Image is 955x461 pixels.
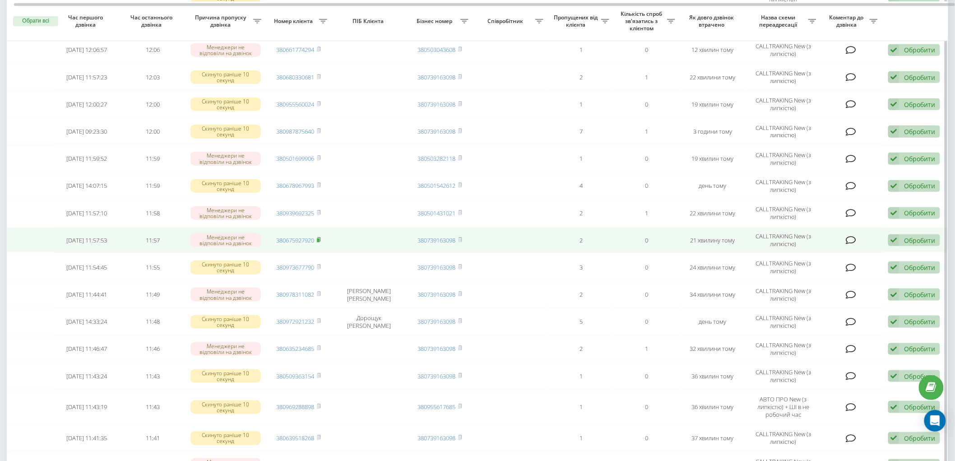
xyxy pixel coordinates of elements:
[120,200,185,226] td: 11:58
[54,391,120,424] td: [DATE] 11:43:19
[54,173,120,199] td: [DATE] 14:07:15
[614,363,680,389] td: 0
[680,200,746,226] td: 22 хвилини тому
[277,154,315,163] a: 380501699906
[614,119,680,144] td: 1
[277,209,315,217] a: 380939692325
[418,317,456,326] a: 380739163098
[904,73,935,82] div: Обробити
[904,154,935,163] div: Обробити
[548,255,614,280] td: 3
[614,173,680,199] td: 0
[120,228,185,253] td: 11:57
[904,209,935,217] div: Обробити
[54,37,120,63] td: [DATE] 12:06:57
[277,46,315,54] a: 380661774294
[418,182,456,190] a: 380501542612
[120,309,185,335] td: 11:48
[680,309,746,335] td: день тому
[190,70,261,84] div: Скинуто раніше 10 секунд
[548,363,614,389] td: 1
[61,14,112,28] span: Час першого дзвінка
[548,173,614,199] td: 4
[190,98,261,111] div: Скинуто раніше 10 секунд
[904,345,935,353] div: Обробити
[54,255,120,280] td: [DATE] 11:54:45
[54,65,120,90] td: [DATE] 11:57:23
[270,18,319,25] span: Номер клієнта
[277,403,315,411] a: 380969288898
[190,206,261,220] div: Менеджери не відповіли на дзвінок
[746,37,821,63] td: CALLTRAKING New (з липкістю)
[277,182,315,190] a: 380678967993
[190,288,261,301] div: Менеджери не відповіли на дзвінок
[190,369,261,383] div: Скинуто раніше 10 секунд
[614,282,680,307] td: 0
[127,14,178,28] span: Час останнього дзвінка
[190,342,261,356] div: Менеджери не відповіли на дзвінок
[54,309,120,335] td: [DATE] 14:33:24
[418,100,456,108] a: 380739163098
[548,336,614,362] td: 2
[54,336,120,362] td: [DATE] 11:46:47
[120,37,185,63] td: 12:06
[680,425,746,451] td: 37 хвилин тому
[120,391,185,424] td: 11:43
[904,182,935,190] div: Обробити
[418,263,456,271] a: 380739163098
[548,200,614,226] td: 2
[418,209,456,217] a: 380501431021
[746,146,821,171] td: CALLTRAKING New (з липкістю)
[190,14,253,28] span: Причина пропуску дзвінка
[746,255,821,280] td: CALLTRAKING New (з липкістю)
[418,46,456,54] a: 380503043608
[277,236,315,244] a: 380675927920
[332,282,407,307] td: [PERSON_NAME] [PERSON_NAME]
[418,127,456,135] a: 380739163098
[746,92,821,117] td: CALLTRAKING New (з липкістю)
[477,18,536,25] span: Співробітник
[680,37,746,63] td: 12 хвилин тому
[277,345,315,353] a: 380635234685
[120,119,185,144] td: 12:00
[418,345,456,353] a: 380739163098
[680,92,746,117] td: 19 хвилин тому
[190,179,261,193] div: Скинуто раніше 10 секунд
[277,127,315,135] a: 380987875640
[277,372,315,380] a: 380509363154
[190,431,261,445] div: Скинуто раніше 10 секунд
[614,255,680,280] td: 0
[687,14,738,28] span: Як довго дзвінок втрачено
[904,434,935,442] div: Обробити
[746,65,821,90] td: CALLTRAKING New (з липкістю)
[904,46,935,54] div: Обробити
[552,14,601,28] span: Пропущених від клієнта
[418,434,456,442] a: 380739163098
[746,336,821,362] td: CALLTRAKING New (з липкістю)
[904,290,935,299] div: Обробити
[680,228,746,253] td: 21 хвилину тому
[277,434,315,442] a: 380639518268
[680,146,746,171] td: 19 хвилин тому
[418,154,456,163] a: 380503282118
[904,403,935,411] div: Обробити
[548,65,614,90] td: 2
[680,255,746,280] td: 24 хвилини тому
[825,14,870,28] span: Коментар до дзвінка
[332,309,407,335] td: Дорощук [PERSON_NAME]
[548,92,614,117] td: 1
[120,425,185,451] td: 11:41
[418,236,456,244] a: 380739163098
[750,14,808,28] span: Назва схеми переадресації
[618,10,667,32] span: Кількість спроб зв'язатись з клієнтом
[190,261,261,274] div: Скинуто раніше 10 секунд
[614,391,680,424] td: 0
[277,100,315,108] a: 380955560024
[190,400,261,414] div: Скинуто раніше 10 секунд
[418,290,456,298] a: 380739163098
[190,315,261,329] div: Скинуто раніше 10 секунд
[190,125,261,138] div: Скинуто раніше 10 секунд
[548,391,614,424] td: 1
[746,363,821,389] td: CALLTRAKING New (з липкістю)
[746,200,821,226] td: CALLTRAKING New (з липкістю)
